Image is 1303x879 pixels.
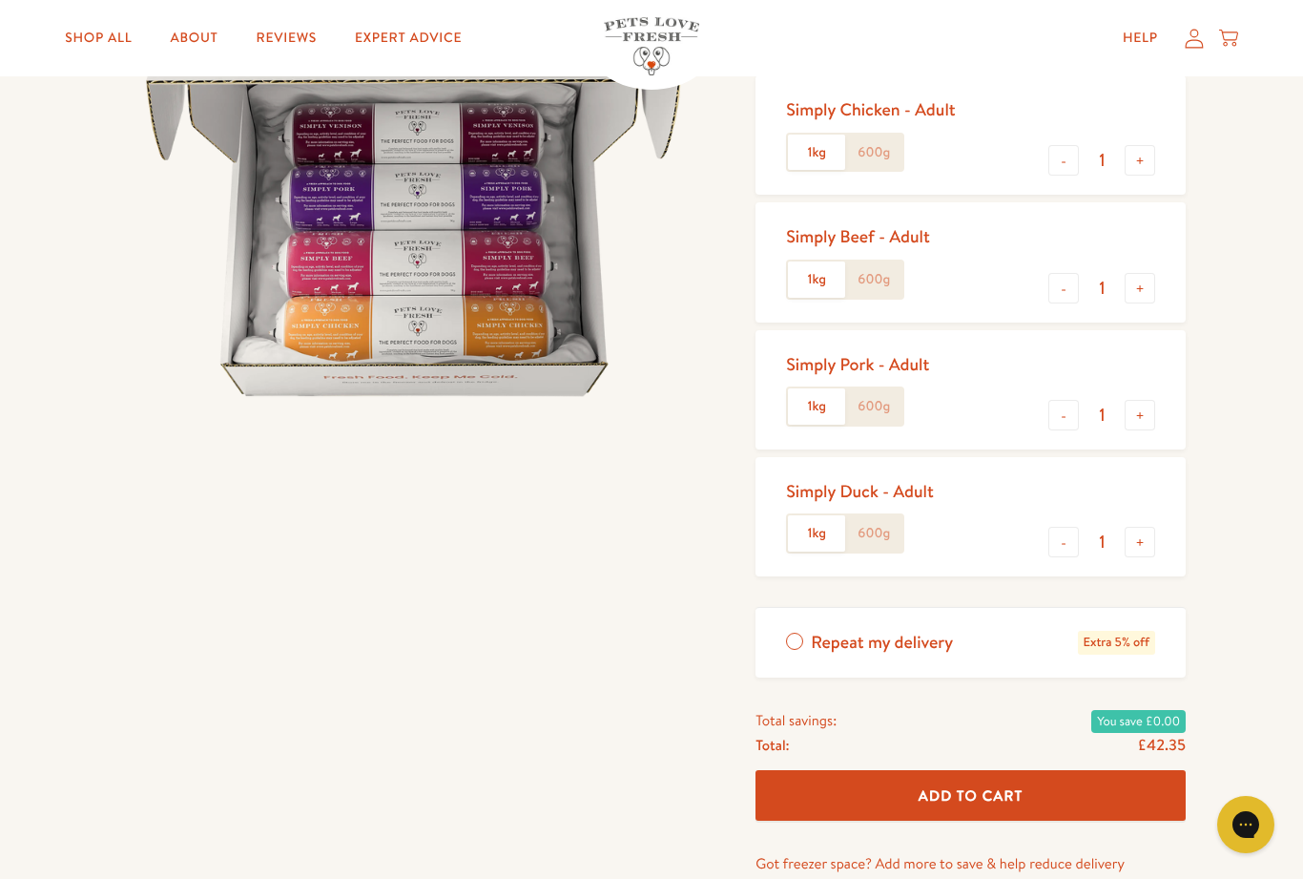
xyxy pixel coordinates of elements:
[1048,400,1079,430] button: -
[755,733,789,758] span: Total:
[340,19,477,57] a: Expert Advice
[786,353,929,375] div: Simply Pork - Adult
[845,515,902,552] label: 600g
[155,19,233,57] a: About
[788,262,845,298] label: 1kg
[845,262,902,298] label: 600g
[1125,400,1155,430] button: +
[788,388,845,425] label: 1kg
[1125,145,1155,176] button: +
[1208,789,1284,860] iframe: Gorgias live chat messenger
[845,388,902,425] label: 600g
[1091,710,1186,733] span: You save £0.00
[755,708,837,733] span: Total savings:
[1125,527,1155,557] button: +
[786,98,955,120] div: Simply Chicken - Adult
[604,17,699,75] img: Pets Love Fresh
[50,19,147,57] a: Shop All
[1048,527,1079,557] button: -
[786,480,934,502] div: Simply Duck - Adult
[241,19,332,57] a: Reviews
[845,135,902,171] label: 600g
[1125,273,1155,303] button: +
[788,515,845,552] label: 1kg
[1107,19,1173,57] a: Help
[1078,631,1155,655] span: Extra 5% off
[788,135,845,171] label: 1kg
[1137,735,1186,756] span: £42.35
[786,225,930,247] div: Simply Beef - Adult
[1048,273,1079,303] button: -
[811,631,953,655] span: Repeat my delivery
[755,770,1186,821] button: Add To Cart
[919,785,1024,806] span: Add To Cart
[1048,145,1079,176] button: -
